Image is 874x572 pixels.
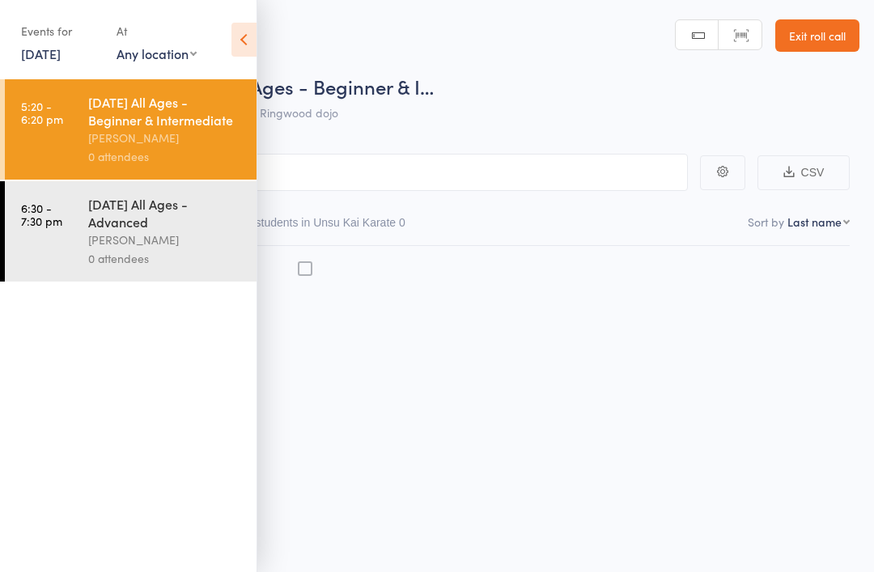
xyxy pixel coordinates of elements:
[88,195,243,231] div: [DATE] All Ages - Advanced
[21,44,61,62] a: [DATE]
[399,216,405,229] div: 0
[88,129,243,147] div: [PERSON_NAME]
[748,214,784,230] label: Sort by
[88,147,243,166] div: 0 attendees
[5,79,257,180] a: 5:20 -6:20 pm[DATE] All Ages - Beginner & Intermediate[PERSON_NAME]0 attendees
[24,154,688,191] input: Search by name
[88,249,243,268] div: 0 attendees
[160,73,434,100] span: [DATE] All Ages - Beginner & I…
[224,208,405,245] button: Other students in Unsu Kai Karate0
[21,201,62,227] time: 6:30 - 7:30 pm
[117,18,197,44] div: At
[117,44,197,62] div: Any location
[757,155,850,190] button: CSV
[21,100,63,125] time: 5:20 - 6:20 pm
[88,231,243,249] div: [PERSON_NAME]
[88,93,243,129] div: [DATE] All Ages - Beginner & Intermediate
[775,19,859,52] a: Exit roll call
[787,214,842,230] div: Last name
[260,104,338,121] span: Ringwood dojo
[5,181,257,282] a: 6:30 -7:30 pm[DATE] All Ages - Advanced[PERSON_NAME]0 attendees
[21,18,100,44] div: Events for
